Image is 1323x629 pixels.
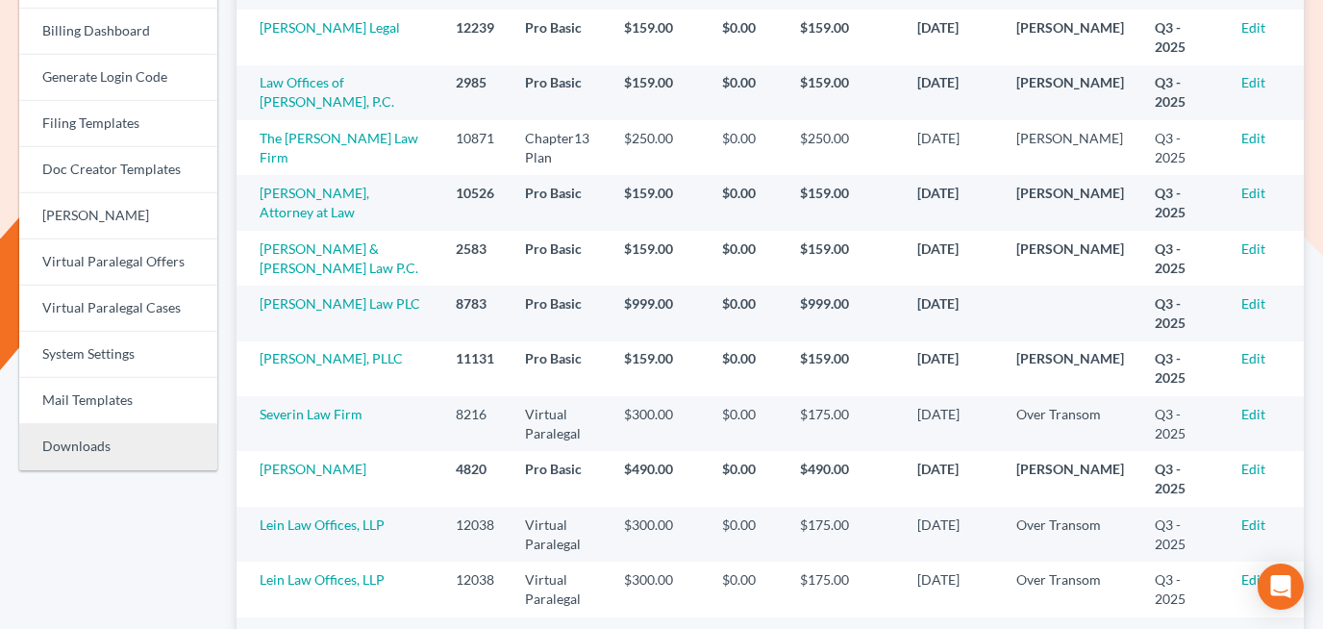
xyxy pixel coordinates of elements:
td: [PERSON_NAME] [1001,341,1139,396]
a: Billing Dashboard [19,9,217,55]
td: Pro Basic [510,286,609,340]
td: [DATE] [902,120,1001,175]
td: $159.00 [609,10,706,64]
td: Over Transom [1001,507,1139,562]
td: $159.00 [785,65,902,120]
td: $300.00 [609,396,706,451]
a: [PERSON_NAME] Legal [260,19,400,36]
td: Q3 - 2025 [1139,10,1226,64]
td: Pro Basic [510,451,609,506]
td: $0.00 [707,120,785,175]
a: Edit [1241,571,1265,588]
td: Chapter13 Plan [510,120,609,175]
td: $0.00 [707,286,785,340]
td: 11131 [440,341,511,396]
td: Q3 - 2025 [1139,286,1226,340]
td: $175.00 [785,396,902,451]
td: $0.00 [707,175,785,230]
td: [DATE] [902,10,1001,64]
a: [PERSON_NAME], Attorney at Law [260,185,369,220]
td: 2583 [440,231,511,286]
td: $159.00 [785,341,902,396]
td: [PERSON_NAME] [1001,120,1139,175]
td: Q3 - 2025 [1139,562,1226,616]
td: Pro Basic [510,10,609,64]
td: $490.00 [609,451,706,506]
td: Over Transom [1001,396,1139,451]
td: $175.00 [785,562,902,616]
a: [PERSON_NAME] [260,461,366,477]
a: Mail Templates [19,378,217,424]
td: Virtual Paralegal [510,562,609,616]
a: Generate Login Code [19,55,217,101]
td: 12038 [440,562,511,616]
a: Edit [1241,74,1265,90]
td: Q3 - 2025 [1139,65,1226,120]
td: Q3 - 2025 [1139,231,1226,286]
a: Edit [1241,461,1265,477]
a: Downloads [19,424,217,470]
td: [DATE] [902,562,1001,616]
td: $0.00 [707,10,785,64]
a: Edit [1241,516,1265,533]
td: $159.00 [609,231,706,286]
td: Q3 - 2025 [1139,507,1226,562]
td: Virtual Paralegal [510,507,609,562]
td: 2985 [440,65,511,120]
td: 8216 [440,396,511,451]
td: $159.00 [609,341,706,396]
td: $300.00 [609,562,706,616]
td: $0.00 [707,507,785,562]
td: Q3 - 2025 [1139,341,1226,396]
td: $0.00 [707,562,785,616]
td: Q3 - 2025 [1139,175,1226,230]
a: Virtual Paralegal Offers [19,239,217,286]
td: [DATE] [902,286,1001,340]
a: Edit [1241,295,1265,312]
a: [PERSON_NAME] Law PLC [260,295,420,312]
td: 8783 [440,286,511,340]
a: Lein Law Offices, LLP [260,571,385,588]
a: [PERSON_NAME], PLLC [260,350,403,366]
td: Pro Basic [510,231,609,286]
td: [PERSON_NAME] [1001,175,1139,230]
a: Edit [1241,19,1265,36]
td: Pro Basic [510,341,609,396]
td: $0.00 [707,65,785,120]
td: $0.00 [707,231,785,286]
td: Q3 - 2025 [1139,396,1226,451]
td: $0.00 [707,451,785,506]
a: Lein Law Offices, LLP [260,516,385,533]
td: Pro Basic [510,175,609,230]
td: Q3 - 2025 [1139,451,1226,506]
a: Edit [1241,130,1265,146]
td: $250.00 [609,120,706,175]
td: 12239 [440,10,511,64]
td: [PERSON_NAME] [1001,451,1139,506]
a: The [PERSON_NAME] Law Firm [260,130,418,165]
td: $175.00 [785,507,902,562]
td: $159.00 [609,65,706,120]
td: $999.00 [785,286,902,340]
a: Edit [1241,240,1265,257]
td: [DATE] [902,451,1001,506]
td: $159.00 [785,231,902,286]
td: $159.00 [785,10,902,64]
td: 12038 [440,507,511,562]
div: Open Intercom Messenger [1258,564,1304,610]
a: Filing Templates [19,101,217,147]
td: $490.00 [785,451,902,506]
td: $0.00 [707,341,785,396]
td: Q3 - 2025 [1139,120,1226,175]
td: $159.00 [785,175,902,230]
td: $999.00 [609,286,706,340]
td: 10526 [440,175,511,230]
a: Law Offices of [PERSON_NAME], P.C. [260,74,394,110]
a: Edit [1241,185,1265,201]
td: [DATE] [902,231,1001,286]
a: System Settings [19,332,217,378]
td: $300.00 [609,507,706,562]
td: $250.00 [785,120,902,175]
td: [DATE] [902,341,1001,396]
a: Edit [1241,350,1265,366]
